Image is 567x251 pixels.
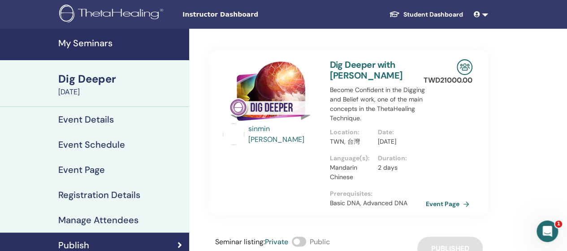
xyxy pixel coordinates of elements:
p: TWN, 台灣 [329,137,372,146]
iframe: Intercom live chat [537,220,558,242]
span: Public [310,237,330,247]
img: In-Person Seminar [457,59,472,75]
p: Basic DNA, Advanced DNA [329,198,426,208]
span: 1 [555,220,562,228]
div: Dig Deeper [58,71,184,87]
h4: Event Schedule [58,139,125,150]
img: graduation-cap-white.svg [389,10,400,18]
h4: My Seminars [58,38,184,48]
h4: Registration Details [58,189,140,200]
img: logo.png [59,4,166,25]
p: Date : [378,128,420,137]
p: TWD 21000.00 [424,75,472,86]
p: Language(s) : [329,154,372,163]
span: Private [265,237,288,247]
span: Seminar listing : [215,237,265,247]
p: [DATE] [378,137,420,146]
a: Dig Deeper with [PERSON_NAME] [329,59,403,81]
a: Student Dashboard [382,6,470,23]
div: [DATE] [58,87,184,97]
h4: Manage Attendees [58,215,139,225]
p: Location : [329,128,372,137]
a: sinmin [PERSON_NAME] [248,123,320,145]
img: Dig Deeper [223,59,319,126]
span: Instructor Dashboard [182,10,317,19]
p: Mandarin Chinese [329,163,372,182]
h4: Publish [58,240,89,251]
p: Prerequisites : [329,189,426,198]
h4: Event Page [58,164,105,175]
h4: Event Details [58,114,114,125]
a: Event Page [426,197,473,211]
p: Duration : [378,154,420,163]
p: 2 days [378,163,420,172]
p: Become Confident in the Digging and Belief work, one of the main concepts in the ThetaHealing Tec... [329,85,426,123]
a: Dig Deeper[DATE] [53,71,189,97]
